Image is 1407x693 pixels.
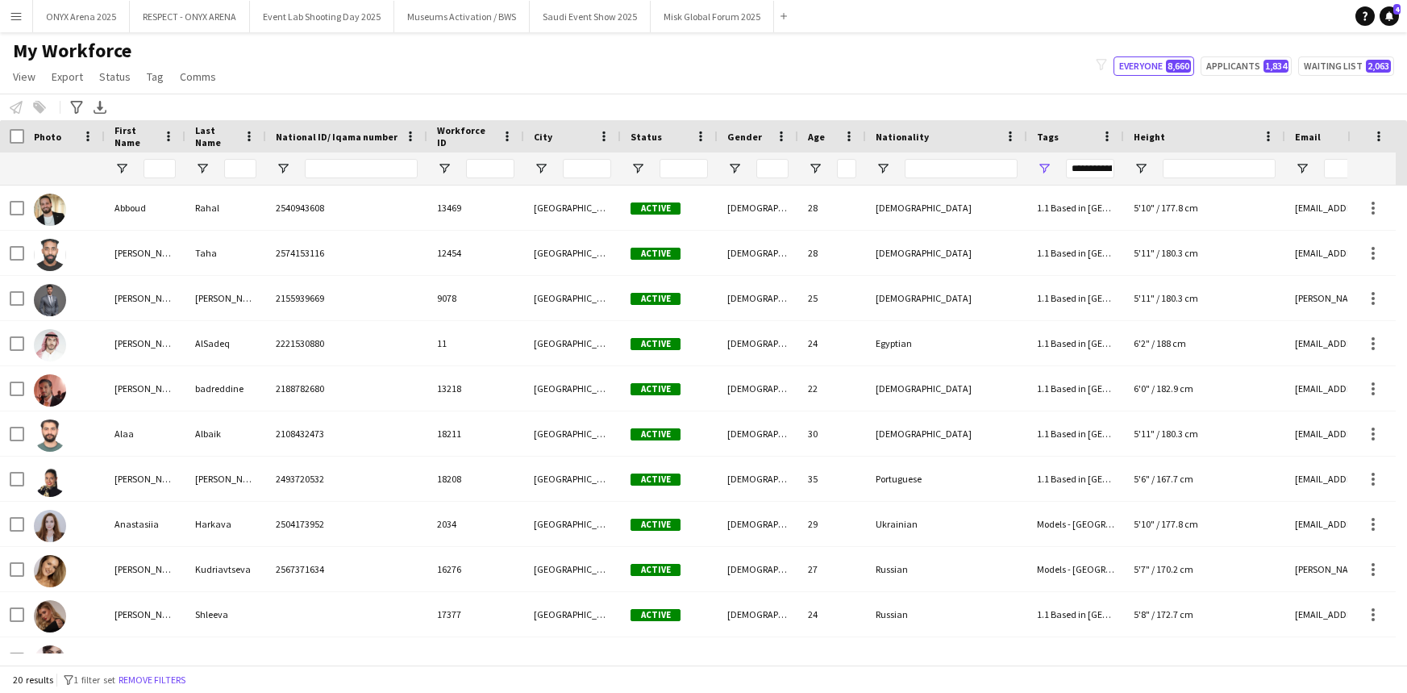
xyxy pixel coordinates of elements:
[185,186,266,230] div: Rahal
[866,637,1027,682] div: [DEMOGRAPHIC_DATA]
[34,510,66,542] img: Anastasiia Harkava
[1163,159,1276,178] input: Height Filter Input
[427,592,524,637] div: 17377
[524,592,621,637] div: [GEOGRAPHIC_DATA]
[756,159,789,178] input: Gender Filter Input
[195,124,237,148] span: Last Name
[660,159,708,178] input: Status Filter Input
[427,231,524,275] div: 12454
[1124,366,1285,411] div: 6'0" / 182.9 cm
[1027,502,1124,546] div: Models - [GEOGRAPHIC_DATA] Based, Saudi Event Awards Shortlist, Saudi Event Show 2025
[276,247,324,259] span: 2574153116
[524,637,621,682] div: [GEOGRAPHIC_DATA]
[185,321,266,365] div: AlSadeq
[276,563,324,575] span: 2567371634
[718,366,798,411] div: [DEMOGRAPHIC_DATA]
[13,69,35,84] span: View
[34,329,66,361] img: Abdullah AlSadeq
[147,69,164,84] span: Tag
[631,293,681,305] span: Active
[718,502,798,546] div: [DEMOGRAPHIC_DATA]
[34,420,66,452] img: Alaa Albaik
[798,276,866,320] div: 25
[115,671,189,689] button: Remove filters
[798,637,866,682] div: 24
[718,592,798,637] div: [DEMOGRAPHIC_DATA]
[631,383,681,395] span: Active
[427,502,524,546] div: 2034
[427,186,524,230] div: 13469
[105,186,185,230] div: Abboud
[1295,161,1309,176] button: Open Filter Menu
[105,457,185,501] div: [PERSON_NAME]
[437,161,452,176] button: Open Filter Menu
[13,39,131,63] span: My Workforce
[524,502,621,546] div: [GEOGRAPHIC_DATA]
[1027,547,1124,591] div: Models - [GEOGRAPHIC_DATA] Based, Saudi Event Awards Shortlist, Saudi Event Show 2025
[305,159,418,178] input: National ID/ Iqama number Filter Input
[1295,131,1321,143] span: Email
[866,502,1027,546] div: Ukrainian
[1124,637,1285,682] div: 5'6" / 167.7 cm
[866,592,1027,637] div: Russian
[34,555,66,587] img: Angelina Kudriavtseva
[427,457,524,501] div: 18208
[185,592,266,637] div: Shleeva
[105,637,185,682] div: [PERSON_NAME]
[34,645,66,678] img: Carla Madi
[195,161,210,176] button: Open Filter Menu
[631,202,681,215] span: Active
[727,161,742,176] button: Open Filter Menu
[140,66,170,87] a: Tag
[250,1,394,32] button: Event Lab Shooting Day 2025
[798,366,866,411] div: 22
[1027,276,1124,320] div: 1.1 Based in [GEOGRAPHIC_DATA], 2.3 English Level = 3/3 Excellent , Presentable B, Saudi Event Aw...
[427,276,524,320] div: 9078
[866,276,1027,320] div: [DEMOGRAPHIC_DATA]
[276,202,324,214] span: 2540943608
[798,502,866,546] div: 29
[1124,592,1285,637] div: 5'8" / 172.7 cm
[866,366,1027,411] div: [DEMOGRAPHIC_DATA]
[1124,502,1285,546] div: 5'10" / 177.8 cm
[1027,186,1124,230] div: 1.1 Based in [GEOGRAPHIC_DATA], 2.3 English Level = 3/3 Excellent , Models - [GEOGRAPHIC_DATA] Ba...
[524,231,621,275] div: [GEOGRAPHIC_DATA]
[276,518,324,530] span: 2504173952
[99,69,131,84] span: Status
[114,161,129,176] button: Open Filter Menu
[1124,186,1285,230] div: 5'10" / 177.8 cm
[34,131,61,143] span: Photo
[718,321,798,365] div: [DEMOGRAPHIC_DATA]
[130,1,250,32] button: RESPECT - ONYX ARENA
[52,69,83,84] span: Export
[224,159,256,178] input: Last Name Filter Input
[185,276,266,320] div: [PERSON_NAME]
[631,564,681,576] span: Active
[905,159,1018,178] input: Nationality Filter Input
[105,547,185,591] div: [PERSON_NAME]
[524,366,621,411] div: [GEOGRAPHIC_DATA]
[1201,56,1292,76] button: Applicants1,834
[530,1,651,32] button: Saudi Event Show 2025
[631,474,681,486] span: Active
[34,284,66,316] img: Abdulaziz Abu salah
[1380,6,1399,26] a: 4
[524,186,621,230] div: [GEOGRAPHIC_DATA]
[185,411,266,456] div: Albaik
[276,161,290,176] button: Open Filter Menu
[276,131,398,143] span: National ID/ Iqama number
[105,231,185,275] div: [PERSON_NAME]
[718,637,798,682] div: [DEMOGRAPHIC_DATA]
[93,66,137,87] a: Status
[114,124,156,148] span: First Name
[631,131,662,143] span: Status
[563,159,611,178] input: City Filter Input
[524,276,621,320] div: [GEOGRAPHIC_DATA]
[1366,60,1391,73] span: 2,063
[718,231,798,275] div: [DEMOGRAPHIC_DATA]
[798,457,866,501] div: 35
[90,98,110,117] app-action-btn: Export XLSX
[105,411,185,456] div: Alaa
[394,1,530,32] button: Museums Activation / BWS
[34,194,66,226] img: Abboud Rahal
